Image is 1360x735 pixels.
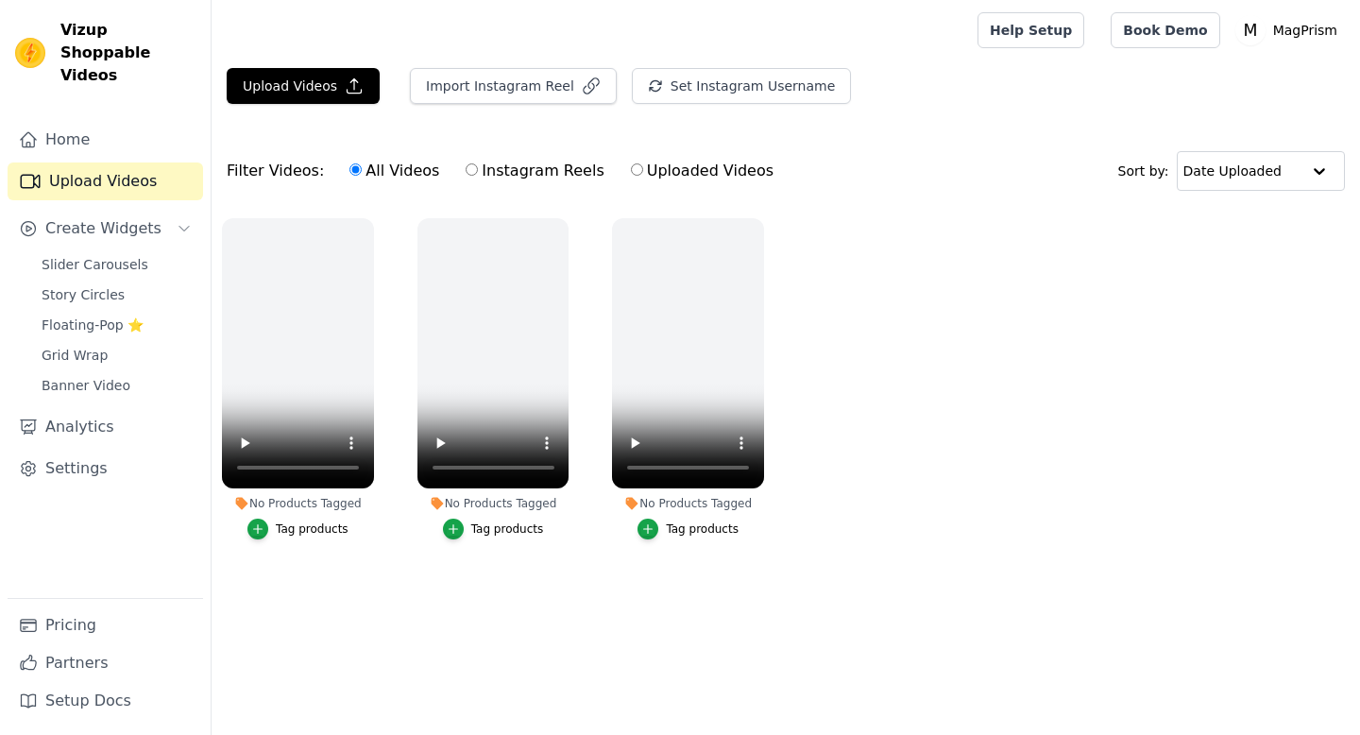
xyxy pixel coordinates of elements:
button: Tag products [247,519,348,539]
a: Help Setup [977,12,1084,48]
div: Tag products [471,521,544,537]
div: Sort by: [1118,151,1346,191]
input: Instagram Reels [466,163,478,176]
div: No Products Tagged [417,496,569,511]
label: All Videos [348,159,440,183]
div: Filter Videos: [227,149,784,193]
span: Grid Wrap [42,346,108,365]
a: Settings [8,450,203,487]
text: M [1243,21,1257,40]
a: Pricing [8,607,203,644]
label: Uploaded Videos [630,159,774,183]
div: No Products Tagged [612,496,764,511]
a: Story Circles [30,282,203,308]
input: All Videos [349,163,362,176]
input: Uploaded Videos [631,163,643,176]
div: Tag products [666,521,739,537]
button: Tag products [443,519,544,539]
div: Tag products [276,521,348,537]
a: Banner Video [30,372,203,399]
a: Home [8,121,203,159]
span: Vizup Shoppable Videos [60,19,195,87]
button: Set Instagram Username [632,68,851,104]
div: No Products Tagged [222,496,374,511]
span: Create Widgets [45,217,161,240]
a: Floating-Pop ⭐ [30,312,203,338]
p: MagPrism [1266,13,1345,47]
span: Banner Video [42,376,130,395]
button: Import Instagram Reel [410,68,617,104]
img: Vizup [15,38,45,68]
span: Floating-Pop ⭐ [42,316,144,334]
a: Upload Videos [8,162,203,200]
a: Grid Wrap [30,342,203,368]
button: Create Widgets [8,210,203,248]
span: Slider Carousels [42,255,148,274]
button: Upload Videos [227,68,380,104]
button: M MagPrism [1235,13,1345,47]
a: Partners [8,644,203,682]
button: Tag products [637,519,739,539]
span: Story Circles [42,285,125,304]
a: Slider Carousels [30,251,203,278]
label: Instagram Reels [465,159,604,183]
a: Analytics [8,408,203,446]
a: Setup Docs [8,682,203,720]
a: Book Demo [1111,12,1219,48]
